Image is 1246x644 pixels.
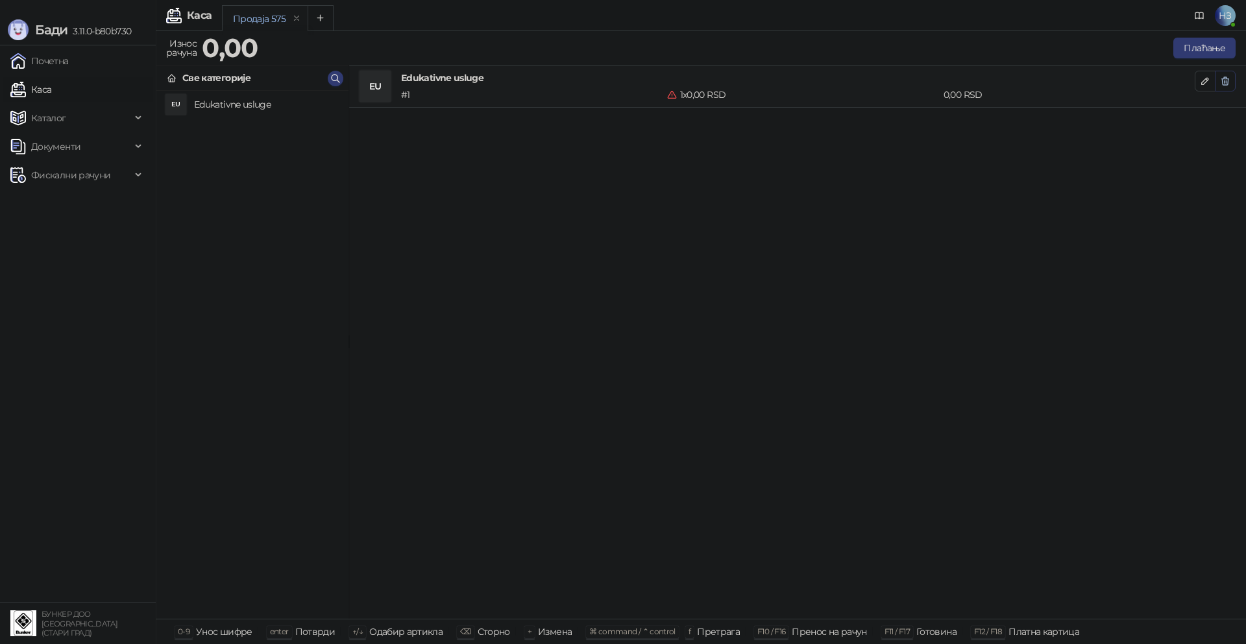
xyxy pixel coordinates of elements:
div: EU [360,71,391,102]
span: ⌫ [460,626,470,636]
span: Документи [31,134,80,160]
div: Платна картица [1008,623,1079,640]
span: 0-9 [178,626,189,636]
div: Одабир артикла [369,623,443,640]
button: Add tab [308,5,334,31]
div: Претрага [697,623,740,640]
span: F12 / F18 [974,626,1002,636]
div: Продаја 575 [233,12,286,26]
div: # 1 [398,88,665,102]
span: Бади [35,22,67,38]
img: 64x64-companyLogo-d200c298-da26-4023-afd4-f376f589afb5.jpeg [10,610,36,636]
span: 3.11.0-b80b730 [67,25,131,37]
a: Документација [1189,5,1210,26]
span: F10 / F16 [757,626,785,636]
div: Измена [538,623,572,640]
div: Каса [187,10,212,21]
span: Каталог [31,105,66,131]
div: grid [156,91,348,619]
a: Каса [10,77,51,102]
span: ↑/↓ [352,626,363,636]
span: F11 / F17 [885,626,910,636]
div: Сторно [478,623,510,640]
button: Плаћање [1173,38,1236,58]
span: Фискални рачуни [31,162,110,188]
div: Износ рачуна [164,35,199,61]
h4: Edukativne usluge [401,71,1195,85]
div: Унос шифре [196,623,252,640]
div: EU [165,94,186,115]
img: Logo [8,19,29,40]
button: remove [288,13,305,24]
div: Готовина [916,623,957,640]
strong: 0,00 [202,32,258,64]
span: enter [270,626,289,636]
h4: Edukativne usluge [194,94,338,115]
div: 0,00 RSD [941,88,1197,102]
small: БУНКЕР ДОО [GEOGRAPHIC_DATA] (СТАРИ ГРАД) [42,610,117,638]
a: Почетна [10,48,69,74]
div: Потврди [295,623,336,640]
div: Све категорије [182,71,250,85]
span: f [689,626,690,636]
div: 1 x 0,00 RSD [665,88,940,102]
div: Пренос на рачун [792,623,866,640]
span: НЗ [1215,5,1236,26]
span: ⌘ command / ⌃ control [589,626,676,636]
span: + [528,626,531,636]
